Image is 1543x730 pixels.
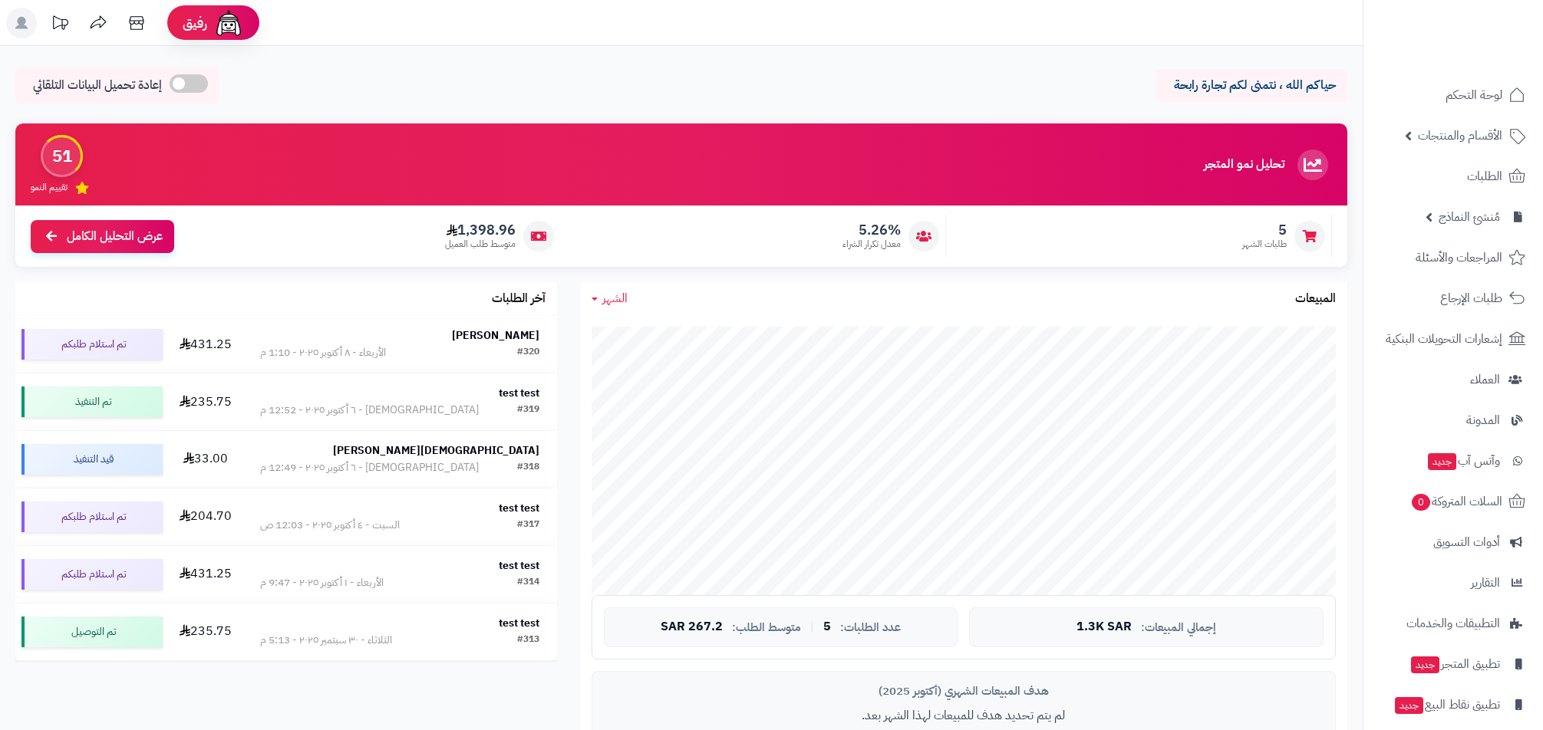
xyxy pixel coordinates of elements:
strong: test test [499,385,539,401]
span: 1,398.96 [445,222,516,238]
span: طلبات الشهر [1242,238,1287,251]
span: السلات المتروكة [1410,491,1502,512]
strong: test test [499,500,539,516]
strong: test test [499,557,539,574]
div: السبت - ٤ أكتوبر ٢٠٢٥ - 12:03 ص [260,518,400,533]
strong: [PERSON_NAME] [452,327,539,344]
span: تطبيق المتجر [1409,653,1500,675]
span: التقارير [1471,572,1500,594]
td: 431.25 [169,316,242,373]
a: عرض التحليل الكامل [31,220,174,253]
div: تم استلام طلبكم [21,559,163,590]
span: رفيق [183,14,207,32]
a: تطبيق نقاط البيعجديد [1373,686,1534,723]
div: تم التوصيل [21,617,163,647]
a: إشعارات التحويلات البنكية [1373,321,1534,357]
a: لوحة التحكم [1373,77,1534,113]
span: إشعارات التحويلات البنكية [1386,328,1502,350]
div: تم استلام طلبكم [21,329,163,360]
strong: test test [499,615,539,631]
h3: تحليل نمو المتجر [1204,158,1284,172]
p: لم يتم تحديد هدف للمبيعات لهذا الشهر بعد. [604,707,1324,725]
a: الشهر [592,290,628,307]
span: متوسط الطلب: [732,621,801,634]
div: #318 [517,460,539,475]
div: [DEMOGRAPHIC_DATA] - ٦ أكتوبر ٢٠٢٥ - 12:52 م [260,403,479,418]
div: الأربعاء - ٨ أكتوبر ٢٠٢٥ - 1:10 م [260,345,386,360]
span: جديد [1395,697,1423,714]
span: لوحة التحكم [1446,84,1502,106]
span: طلبات الإرجاع [1440,288,1502,309]
span: تطبيق نقاط البيع [1393,694,1500,715]
strong: [DEMOGRAPHIC_DATA][PERSON_NAME] [333,442,539,459]
div: #320 [517,345,539,360]
span: 5 [1242,222,1287,238]
span: الأقسام والمنتجات [1418,125,1502,146]
a: العملاء [1373,361,1534,398]
div: #313 [517,633,539,648]
td: 431.25 [169,546,242,603]
a: تحديثات المنصة [41,8,79,42]
td: 235.75 [169,603,242,660]
a: الطلبات [1373,158,1534,195]
td: 235.75 [169,373,242,430]
span: إعادة تحميل البيانات التلقائي [33,77,162,94]
div: قيد التنفيذ [21,444,163,475]
div: #319 [517,403,539,418]
p: حياكم الله ، نتمنى لكم تجارة رابحة [1167,77,1336,94]
span: العملاء [1470,369,1500,390]
span: إجمالي المبيعات: [1141,621,1216,634]
td: 204.70 [169,488,242,545]
td: 33.00 [169,431,242,488]
span: متوسط طلب العميل [445,238,516,251]
div: #317 [517,518,539,533]
img: ai-face.png [213,8,244,38]
span: المراجعات والأسئلة [1416,247,1502,268]
span: وآتس آب [1426,450,1500,472]
span: 267.2 SAR [661,620,723,634]
span: 1.3K SAR [1076,620,1132,634]
span: المدونة [1466,409,1500,431]
a: السلات المتروكة0 [1373,483,1534,520]
a: تطبيق المتجرجديد [1373,646,1534,682]
span: معدل تكرار الشراء [842,238,901,251]
span: عدد الطلبات: [840,621,901,634]
span: مُنشئ النماذج [1439,206,1500,228]
h3: المبيعات [1295,292,1336,306]
span: الشهر [602,289,628,307]
div: هدف المبيعات الشهري (أكتوبر 2025) [604,683,1324,699]
span: | [810,621,814,633]
span: عرض التحليل الكامل [67,228,163,245]
span: الطلبات [1467,166,1502,187]
a: أدوات التسويق [1373,524,1534,561]
span: تقييم النمو [31,181,68,194]
span: جديد [1411,656,1439,673]
div: تم التنفيذ [21,386,163,417]
div: الثلاثاء - ٣٠ سبتمبر ٢٠٢٥ - 5:13 م [260,633,392,648]
a: طلبات الإرجاع [1373,280,1534,317]
div: الأربعاء - ١ أكتوبر ٢٠٢٥ - 9:47 م [260,575,384,590]
a: المراجعات والأسئلة [1373,239,1534,276]
div: تم استلام طلبكم [21,501,163,532]
h3: آخر الطلبات [492,292,546,306]
a: وآتس آبجديد [1373,442,1534,479]
span: التطبيقات والخدمات [1406,613,1500,634]
img: logo-2.png [1439,38,1528,71]
span: أدوات التسويق [1433,531,1500,553]
div: #314 [517,575,539,590]
span: 5.26% [842,222,901,238]
div: [DEMOGRAPHIC_DATA] - ٦ أكتوبر ٢٠٢٥ - 12:49 م [260,460,479,475]
span: 5 [823,620,831,634]
a: التطبيقات والخدمات [1373,605,1534,642]
span: 0 [1412,494,1430,511]
span: جديد [1428,453,1456,470]
a: التقارير [1373,564,1534,601]
a: المدونة [1373,402,1534,439]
